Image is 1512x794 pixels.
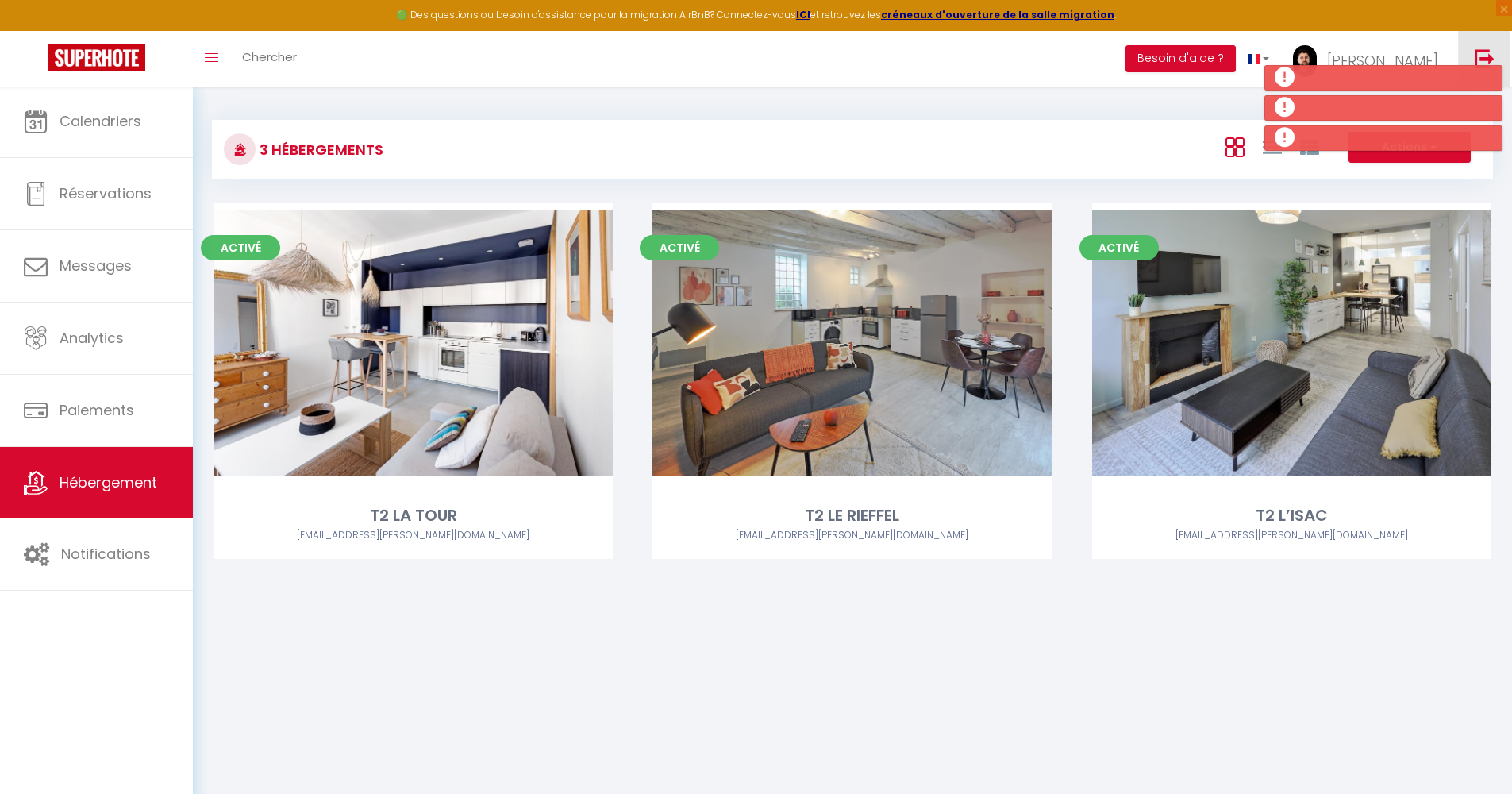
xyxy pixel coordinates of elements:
div: Airbnb [214,528,613,543]
a: Chercher [230,31,309,87]
span: Réservations [60,183,152,203]
a: ... [PERSON_NAME] [1281,31,1458,87]
span: Hébergement [60,472,157,492]
span: Activé [640,235,719,260]
span: Messages [60,256,132,276]
a: Vue en Liste [1263,133,1282,160]
h3: 3 Hébergements [256,132,383,168]
a: ICI [796,8,810,21]
img: Super Booking [48,44,145,71]
button: Besoin d'aide ? [1125,45,1236,72]
div: T2 L’ISAC [1092,503,1491,528]
span: Calendriers [60,111,141,131]
a: Vue en Box [1225,133,1245,160]
span: [PERSON_NAME] [1327,51,1438,71]
img: ... [1293,45,1317,77]
span: Activé [1079,235,1159,260]
a: créneaux d'ouverture de la salle migration [881,8,1114,21]
div: T2 LA TOUR [214,503,613,528]
span: Notifications [61,544,151,564]
span: Paiements [60,400,134,420]
a: Vue par Groupe [1300,133,1319,160]
div: T2 LE RIEFFEL [652,503,1052,528]
span: Chercher [242,48,297,65]
img: logout [1475,48,1495,68]
span: Analytics [60,328,124,348]
button: Ouvrir le widget de chat LiveChat [13,6,60,54]
span: Activé [201,235,280,260]
div: Airbnb [652,528,1052,543]
div: Airbnb [1092,528,1491,543]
